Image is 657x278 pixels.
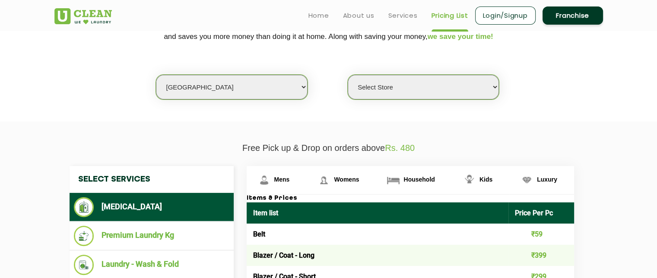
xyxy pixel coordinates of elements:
[508,245,574,266] td: ₹399
[462,173,477,188] img: Kids
[74,197,229,217] li: [MEDICAL_DATA]
[247,245,509,266] td: Blazer / Coat - Long
[74,226,229,246] li: Premium Laundry Kg
[274,176,290,183] span: Mens
[74,255,229,275] li: Laundry - Wash & Fold
[257,173,272,188] img: Mens
[537,176,557,183] span: Luxury
[247,195,574,202] h3: Items & Prices
[247,224,509,245] td: Belt
[385,143,415,153] span: Rs. 480
[432,10,468,21] a: Pricing List
[475,6,536,25] a: Login/Signup
[54,143,603,153] p: Free Pick up & Drop on orders above
[386,173,401,188] img: Household
[508,202,574,224] th: Price Per Pc
[388,10,418,21] a: Services
[308,10,329,21] a: Home
[74,255,94,275] img: Laundry - Wash & Fold
[519,173,534,188] img: Luxury
[74,226,94,246] img: Premium Laundry Kg
[508,224,574,245] td: ₹59
[479,176,492,183] span: Kids
[54,8,112,24] img: UClean Laundry and Dry Cleaning
[543,6,603,25] a: Franchise
[403,176,435,183] span: Household
[334,176,359,183] span: Womens
[316,173,331,188] img: Womens
[428,32,493,41] span: we save your time!
[70,166,234,193] h4: Select Services
[343,10,375,21] a: About us
[247,202,509,224] th: Item list
[74,197,94,217] img: Dry Cleaning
